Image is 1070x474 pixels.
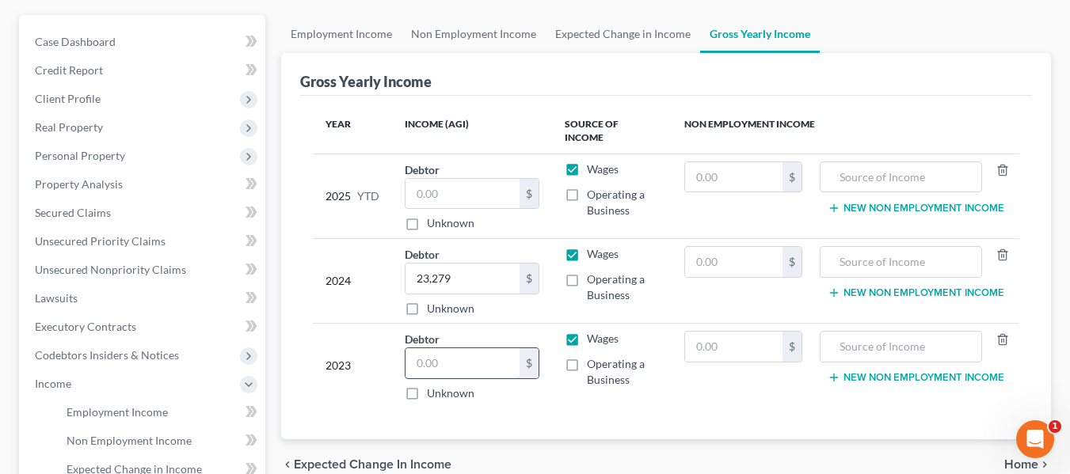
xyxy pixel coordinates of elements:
input: Source of Income [828,332,973,362]
input: 0.00 [685,162,783,192]
a: Non Employment Income [54,427,265,455]
div: $ [520,179,539,209]
span: Property Analysis [35,177,123,191]
span: Operating a Business [587,357,645,386]
div: 2024 [326,246,379,317]
div: 2025 [326,161,379,232]
button: chevron_left Expected Change in Income [281,458,451,471]
a: Unsecured Nonpriority Claims [22,256,265,284]
label: Unknown [427,385,474,401]
span: Personal Property [35,149,125,162]
span: Client Profile [35,92,101,105]
label: Unknown [427,215,474,231]
span: Non Employment Income [67,434,192,447]
span: Employment Income [67,405,168,419]
a: Unsecured Priority Claims [22,227,265,256]
a: Employment Income [54,398,265,427]
a: Credit Report [22,56,265,85]
i: chevron_left [281,458,294,471]
th: Non Employment Income [672,108,1019,154]
span: Lawsuits [35,291,78,305]
span: YTD [357,188,379,204]
span: Real Property [35,120,103,134]
i: chevron_right [1038,458,1051,471]
th: Year [313,108,392,154]
div: $ [783,162,802,192]
span: Case Dashboard [35,35,116,48]
div: $ [783,332,802,362]
a: Expected Change in Income [546,15,700,53]
a: Lawsuits [22,284,265,313]
span: Credit Report [35,63,103,77]
span: Wages [587,332,619,345]
span: Income [35,377,71,390]
label: Debtor [405,161,440,178]
input: 0.00 [685,332,783,362]
span: Unsecured Priority Claims [35,234,166,248]
input: 0.00 [406,264,520,294]
a: Employment Income [281,15,402,53]
a: Property Analysis [22,170,265,199]
th: Source of Income [552,108,672,154]
input: 0.00 [685,247,783,277]
span: Executory Contracts [35,320,136,333]
span: Unsecured Nonpriority Claims [35,263,186,276]
button: New Non Employment Income [828,202,1004,214]
span: 1 [1049,420,1061,433]
span: Wages [587,247,619,260]
span: Operating a Business [587,188,645,217]
input: 0.00 [406,179,520,209]
label: Debtor [405,246,440,263]
div: $ [520,348,539,378]
span: Secured Claims [35,206,111,219]
span: Wages [587,162,619,176]
a: Non Employment Income [402,15,546,53]
input: Source of Income [828,162,973,192]
button: Home chevron_right [1004,458,1051,471]
a: Executory Contracts [22,313,265,341]
iframe: Intercom live chat [1016,420,1054,458]
div: $ [783,247,802,277]
a: Case Dashboard [22,28,265,56]
a: Gross Yearly Income [700,15,820,53]
span: Operating a Business [587,272,645,301]
span: Expected Change in Income [294,458,451,471]
button: New Non Employment Income [828,286,1004,299]
input: Source of Income [828,247,973,277]
label: Debtor [405,331,440,347]
span: Codebtors Insiders & Notices [35,348,179,362]
input: 0.00 [406,348,520,378]
div: 2023 [326,331,379,401]
label: Unknown [427,301,474,317]
div: $ [520,264,539,294]
button: New Non Employment Income [828,371,1004,384]
div: Gross Yearly Income [300,72,432,91]
span: Home [1004,458,1038,471]
th: Income (AGI) [392,108,553,154]
a: Secured Claims [22,199,265,227]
